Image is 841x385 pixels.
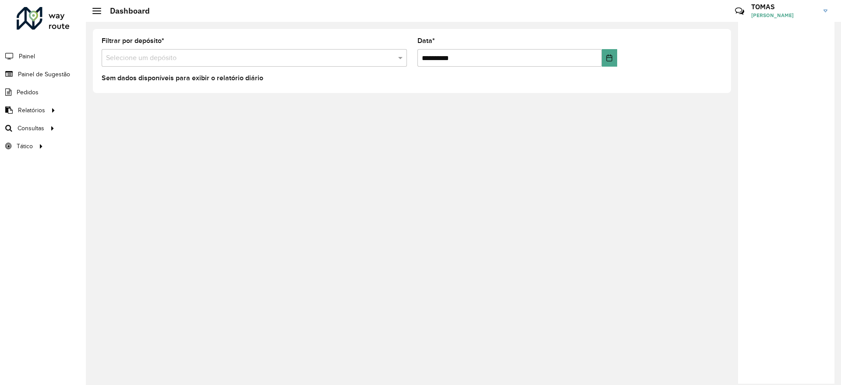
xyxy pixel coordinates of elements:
h2: Dashboard [101,6,150,16]
label: Filtrar por depósito [102,36,164,46]
label: Sem dados disponíveis para exibir o relatório diário [102,73,263,83]
span: Painel [19,52,35,61]
label: Data [417,36,435,46]
span: Painel de Sugestão [18,70,70,79]
span: [PERSON_NAME] [751,11,817,19]
h3: TOMAS [751,3,817,11]
a: Contato Rápido [730,2,749,21]
span: Tático [17,142,33,151]
span: Pedidos [17,88,39,97]
span: Consultas [18,124,44,133]
button: Choose Date [602,49,617,67]
span: Relatórios [18,106,45,115]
